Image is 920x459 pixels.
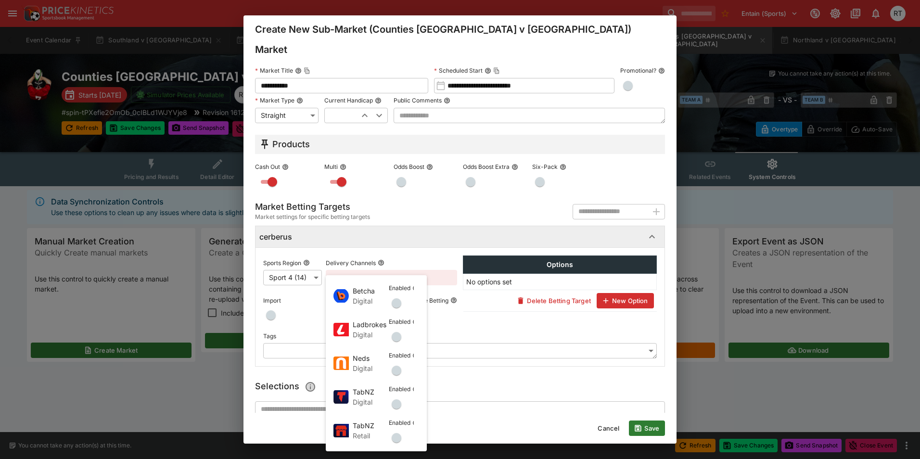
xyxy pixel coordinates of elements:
p: Retail [353,431,389,441]
img: optKey [333,357,349,370]
button: Enabled [412,420,419,426]
p: Enabled [389,284,410,292]
p: Enabled [389,385,410,393]
p: Digital [353,397,389,407]
img: optKey [333,390,349,404]
button: Enabled [412,386,419,393]
img: optKey [333,289,349,303]
span: TabNZ [353,421,389,431]
p: Digital [353,330,389,340]
img: optKey [333,323,349,336]
button: Enabled [412,285,419,292]
p: Enabled [389,351,410,359]
p: Enabled [389,419,410,427]
span: Betcha [353,286,389,296]
button: Enabled [412,319,419,325]
img: optKey [333,424,349,437]
span: Ladbrokes [353,319,389,330]
span: TabNZ [353,387,389,397]
p: Enabled [389,318,410,326]
p: Digital [353,296,389,306]
p: Digital [353,363,389,373]
button: Enabled [412,352,419,359]
span: Neds [353,353,389,363]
